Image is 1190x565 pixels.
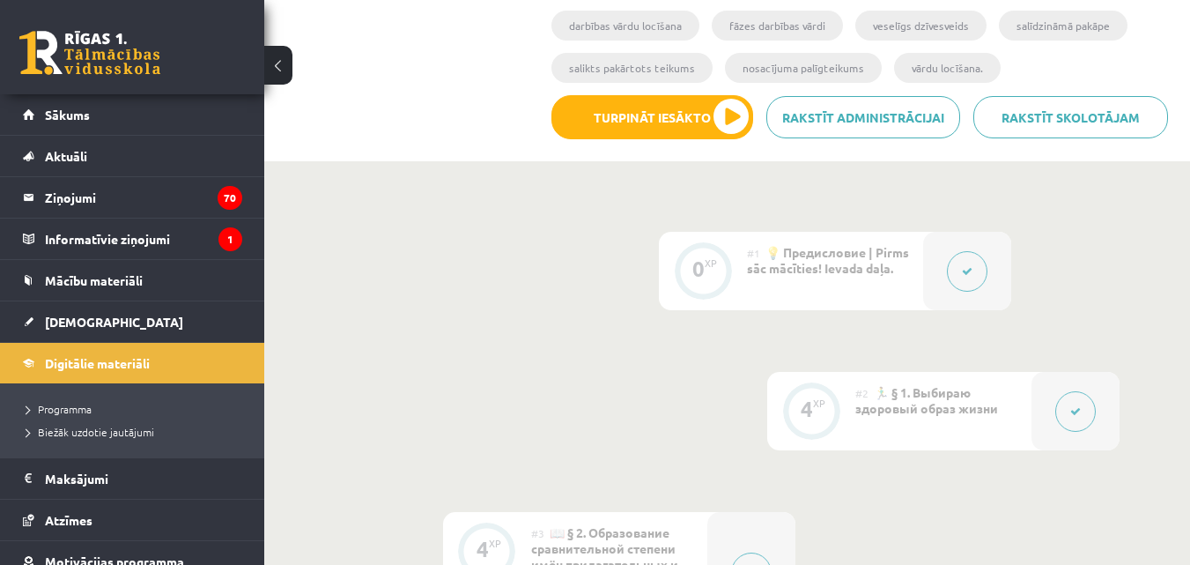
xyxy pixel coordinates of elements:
[712,11,843,41] li: fāzes darbības vārdi
[26,425,154,439] span: Biežāk uzdotie jautājumi
[692,261,705,277] div: 0
[801,401,813,417] div: 4
[855,386,868,400] span: #2
[23,177,242,218] a: Ziņojumi70
[45,148,87,164] span: Aktuāli
[218,227,242,251] i: 1
[489,539,501,548] div: XP
[26,402,92,416] span: Programma
[45,272,143,288] span: Mācību materiāli
[218,186,242,210] i: 70
[855,11,987,41] li: veselīgs dzīvesveids
[551,11,699,41] li: darbības vārdu locīšana
[26,401,247,417] a: Programma
[45,314,183,330] span: [DEMOGRAPHIC_DATA]
[45,219,242,259] legend: Informatīvie ziņojumi
[23,136,242,176] a: Aktuāli
[973,96,1168,138] a: Rakstīt skolotājam
[813,398,825,408] div: XP
[26,424,247,440] a: Biežāk uzdotie jautājumi
[45,355,150,371] span: Digitālie materiāli
[19,31,160,75] a: Rīgas 1. Tālmācības vidusskola
[45,458,242,499] legend: Maksājumi
[855,384,998,416] span: 🏃‍♂️ § 1. Выбираю здоровый образ жизни
[23,343,242,383] a: Digitālie materiāli
[999,11,1127,41] li: salīdzināmā pakāpe
[725,53,882,83] li: nosacījuma palīgteikums
[45,107,90,123] span: Sākums
[23,219,242,259] a: Informatīvie ziņojumi1
[23,301,242,342] a: [DEMOGRAPHIC_DATA]
[23,94,242,135] a: Sākums
[23,500,242,540] a: Atzīmes
[551,95,753,139] button: Turpināt iesākto
[766,96,961,138] a: Rakstīt administrācijai
[45,177,242,218] legend: Ziņojumi
[477,541,489,557] div: 4
[23,260,242,301] a: Mācību materiāli
[45,512,92,528] span: Atzīmes
[531,526,544,540] span: #3
[747,246,760,260] span: #1
[894,53,1001,83] li: vārdu locīšana.
[551,53,713,83] li: salikts pakārtots teikums
[747,244,909,276] span: 💡 Предисловие | Pirms sāc mācīties! Ievada daļa.
[23,458,242,499] a: Maksājumi
[705,258,717,268] div: XP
